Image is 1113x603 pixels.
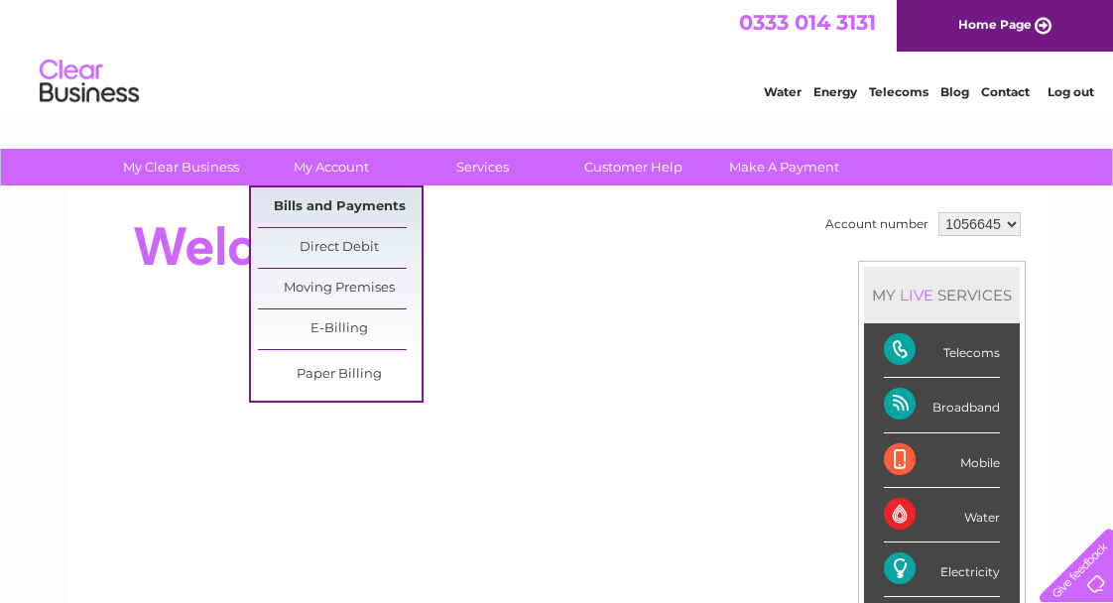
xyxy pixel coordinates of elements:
a: My Account [250,149,414,185]
a: Make A Payment [702,149,866,185]
img: logo.png [39,52,140,112]
a: Contact [981,84,1030,99]
a: 0333 014 3131 [739,10,876,35]
a: Direct Debit [258,228,422,268]
div: Water [884,488,1000,543]
a: Energy [813,84,857,99]
div: Electricity [884,543,1000,597]
a: E-Billing [258,309,422,349]
a: Bills and Payments [258,187,422,227]
a: Water [764,84,802,99]
a: Blog [940,84,969,99]
a: Telecoms [869,84,928,99]
a: Log out [1048,84,1094,99]
a: Moving Premises [258,269,422,308]
a: My Clear Business [99,149,263,185]
a: Paper Billing [258,355,422,395]
div: Mobile [884,433,1000,488]
td: Account number [820,207,933,241]
a: Customer Help [552,149,715,185]
div: MY SERVICES [864,267,1020,323]
div: Clear Business is a trading name of Verastar Limited (registered in [GEOGRAPHIC_DATA] No. 3667643... [89,11,1027,96]
div: Broadband [884,378,1000,432]
div: Telecoms [884,323,1000,378]
a: Services [401,149,564,185]
div: LIVE [896,286,937,304]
